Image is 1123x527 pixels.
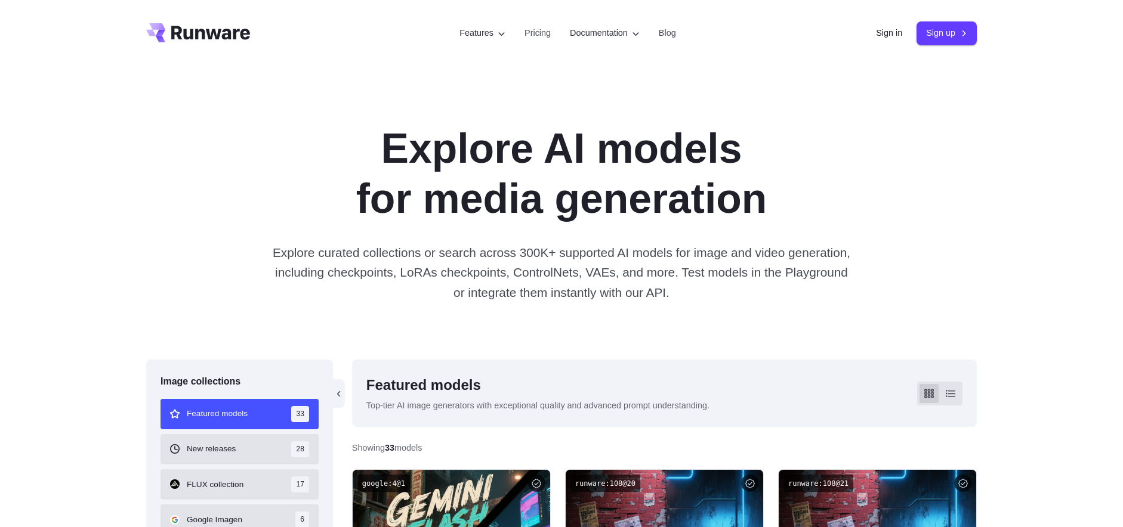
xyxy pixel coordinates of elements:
[385,443,394,452] strong: 33
[187,513,242,526] span: Google Imagen
[161,469,319,500] button: FLUX collection 17
[570,26,640,40] label: Documentation
[271,243,852,302] p: Explore curated collections or search across 300K+ supported AI models for image and video genera...
[570,475,640,492] code: runware:108@20
[876,26,902,40] a: Sign in
[357,475,410,492] code: google:4@1
[146,23,250,42] a: Go to /
[291,406,308,422] span: 33
[917,21,977,45] a: Sign up
[783,475,853,492] code: runware:108@21
[229,124,894,224] h1: Explore AI models for media generation
[366,399,709,413] p: Top-tier AI image generators with exceptional quality and advanced prompt understanding.
[352,441,422,455] div: Showing models
[187,442,236,455] span: New releases
[525,26,551,40] a: Pricing
[161,374,319,389] div: Image collections
[333,379,345,408] button: ‹
[291,441,308,457] span: 28
[187,478,243,491] span: FLUX collection
[366,374,709,396] div: Featured models
[459,26,505,40] label: Features
[187,407,248,420] span: Featured models
[291,476,308,492] span: 17
[161,399,319,429] button: Featured models 33
[659,26,676,40] a: Blog
[161,434,319,464] button: New releases 28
